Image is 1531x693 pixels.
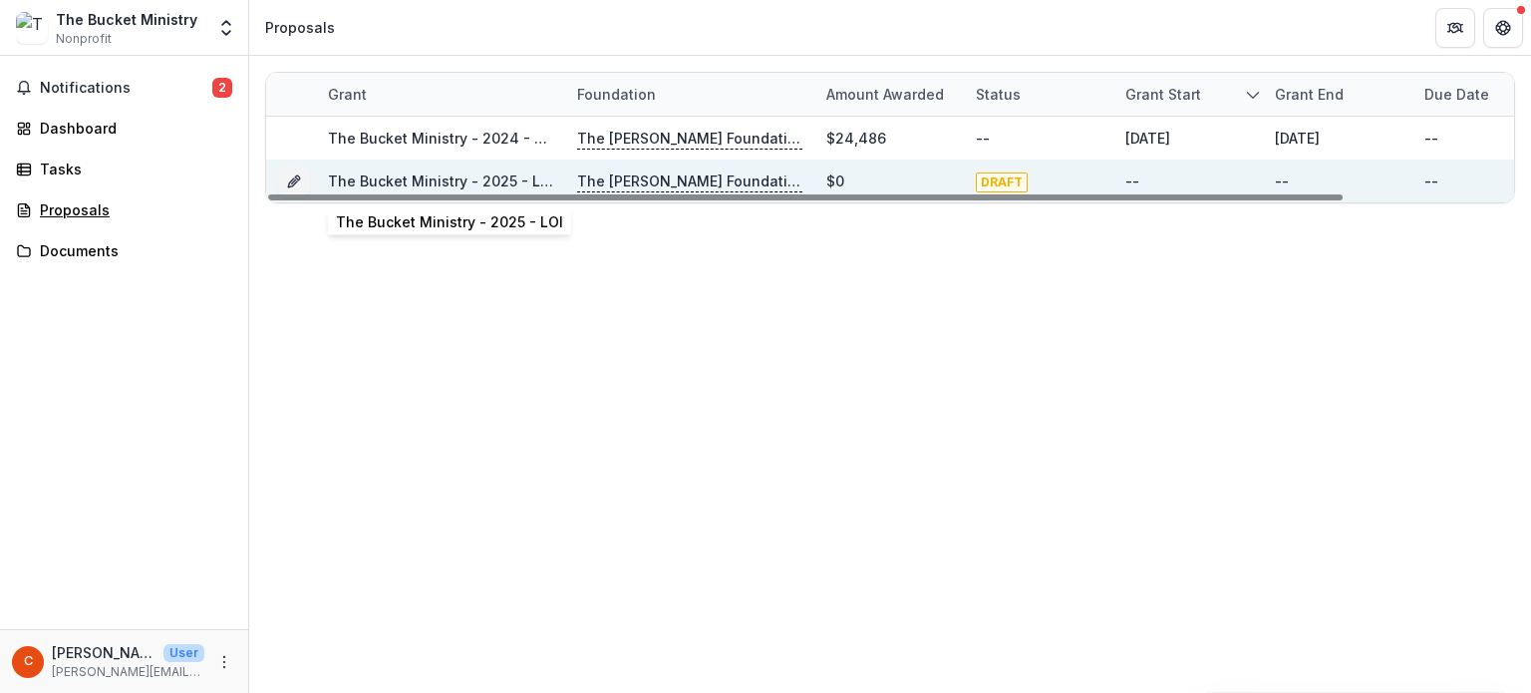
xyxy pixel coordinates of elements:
[814,73,964,116] div: Amount awarded
[40,159,224,179] div: Tasks
[1412,84,1501,105] div: Due Date
[565,73,814,116] div: Foundation
[8,153,240,185] a: Tasks
[316,73,565,116] div: Grant
[56,9,197,30] div: The Bucket Ministry
[1113,73,1263,116] div: Grant start
[1424,128,1438,149] div: --
[964,73,1113,116] div: Status
[1263,73,1412,116] div: Grant end
[40,199,224,220] div: Proposals
[257,13,343,42] nav: breadcrumb
[577,128,802,150] p: The [PERSON_NAME] Foundation
[1125,128,1170,149] div: [DATE]
[1275,128,1320,149] div: [DATE]
[316,84,379,105] div: Grant
[964,84,1033,105] div: Status
[1483,8,1523,48] button: Get Help
[56,30,112,48] span: Nonprofit
[40,118,224,139] div: Dashboard
[24,655,33,668] div: chris@thebucketministry.org
[577,171,802,192] p: The [PERSON_NAME] Foundation
[328,173,555,189] a: The Bucket Ministry - 2025 - LOI
[8,193,240,226] a: Proposals
[565,84,668,105] div: Foundation
[976,173,1028,192] span: DRAFT
[212,650,236,674] button: More
[212,8,240,48] button: Open entity switcher
[16,12,48,44] img: The Bucket Ministry
[278,166,310,197] button: Grant 527f1dc6-53a0-4650-8b4e-39dda61ca9fd
[1125,171,1139,191] div: --
[826,128,886,149] div: $24,486
[1275,171,1289,191] div: --
[1113,84,1213,105] div: Grant start
[40,80,212,97] span: Notifications
[1424,171,1438,191] div: --
[1435,8,1475,48] button: Partners
[212,78,232,98] span: 2
[328,130,613,147] a: The Bucket Ministry - 2024 - Application
[52,642,155,663] p: [PERSON_NAME][EMAIL_ADDRESS][DOMAIN_NAME]
[1263,84,1356,105] div: Grant end
[52,663,204,681] p: [PERSON_NAME][EMAIL_ADDRESS][DOMAIN_NAME]
[1245,87,1261,103] svg: sorted descending
[814,84,956,105] div: Amount awarded
[8,112,240,145] a: Dashboard
[8,234,240,267] a: Documents
[976,128,990,149] div: --
[40,240,224,261] div: Documents
[826,171,844,191] div: $0
[265,17,335,38] div: Proposals
[163,644,204,662] p: User
[8,72,240,104] button: Notifications2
